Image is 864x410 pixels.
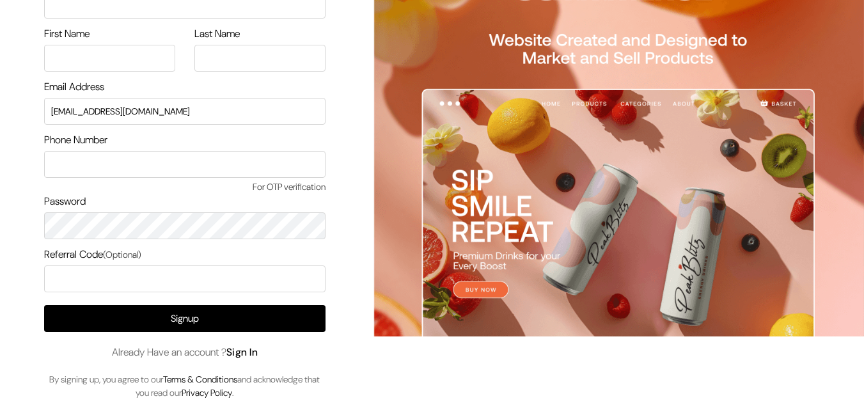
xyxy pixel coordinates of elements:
[103,249,141,260] span: (Optional)
[112,345,258,360] span: Already Have an account ?
[44,247,141,262] label: Referral Code
[44,373,326,400] p: By signing up, you agree to our and acknowledge that you read our .
[44,132,107,148] label: Phone Number
[163,374,237,385] a: Terms & Conditions
[44,305,326,332] button: Signup
[44,180,326,194] span: For OTP verification
[194,26,240,42] label: Last Name
[226,345,258,359] a: Sign In
[44,79,104,95] label: Email Address
[44,26,90,42] label: First Name
[182,387,232,398] a: Privacy Policy
[44,194,86,209] label: Password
